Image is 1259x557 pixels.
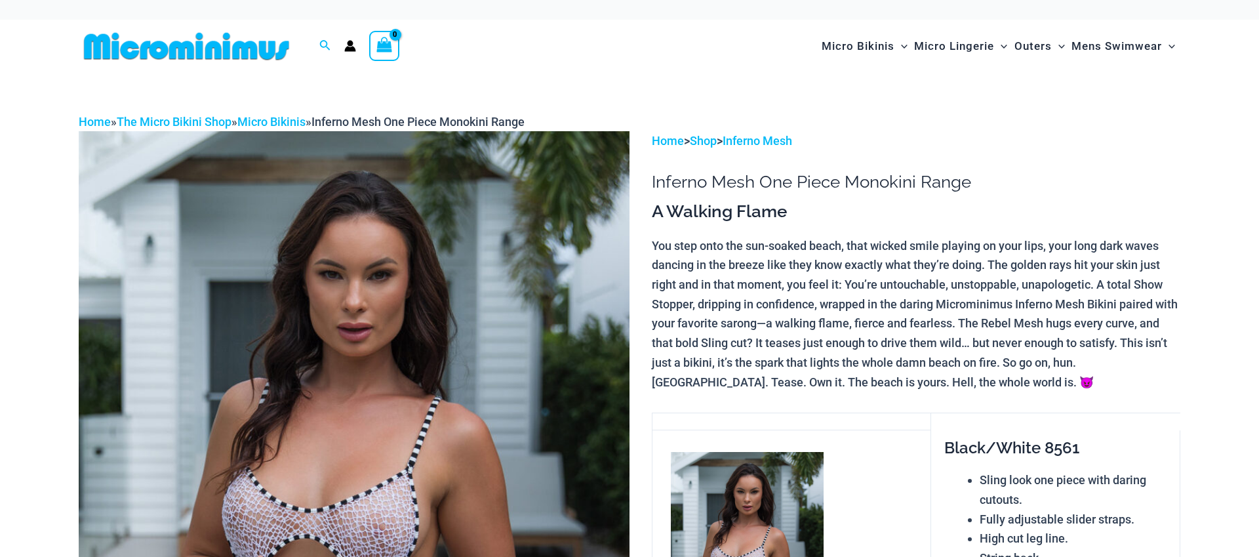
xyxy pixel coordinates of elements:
a: Shop [690,134,717,148]
a: Home [652,134,684,148]
a: Search icon link [319,38,331,54]
li: Sling look one piece with daring cutouts. [980,470,1168,509]
a: Micro BikinisMenu ToggleMenu Toggle [818,26,911,66]
li: High cut leg line. [980,529,1168,548]
li: Fully adjustable slider straps. [980,510,1168,529]
p: You step onto the sun-soaked beach, that wicked smile playing on your lips, your long dark waves ... [652,236,1180,392]
a: Inferno Mesh [723,134,792,148]
img: MM SHOP LOGO FLAT [79,31,294,61]
a: OutersMenu ToggleMenu Toggle [1011,26,1068,66]
p: > > [652,131,1180,151]
span: Inferno Mesh One Piece Monokini Range [311,115,525,129]
a: Micro Bikinis [237,115,306,129]
h3: A Walking Flame [652,201,1180,223]
span: Mens Swimwear [1071,30,1162,63]
span: Menu Toggle [1052,30,1065,63]
a: View Shopping Cart, empty [369,31,399,61]
a: Micro LingerieMenu ToggleMenu Toggle [911,26,1010,66]
span: Menu Toggle [994,30,1007,63]
span: » » » [79,115,525,129]
a: Home [79,115,111,129]
nav: Site Navigation [816,24,1180,68]
span: Micro Bikinis [822,30,894,63]
a: Mens SwimwearMenu ToggleMenu Toggle [1068,26,1178,66]
a: The Micro Bikini Shop [117,115,231,129]
h1: Inferno Mesh One Piece Monokini Range [652,172,1180,192]
span: Micro Lingerie [914,30,994,63]
span: Menu Toggle [894,30,908,63]
a: Account icon link [344,40,356,52]
span: Black/White 8561 [944,438,1079,457]
span: Outers [1014,30,1052,63]
span: Menu Toggle [1162,30,1175,63]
